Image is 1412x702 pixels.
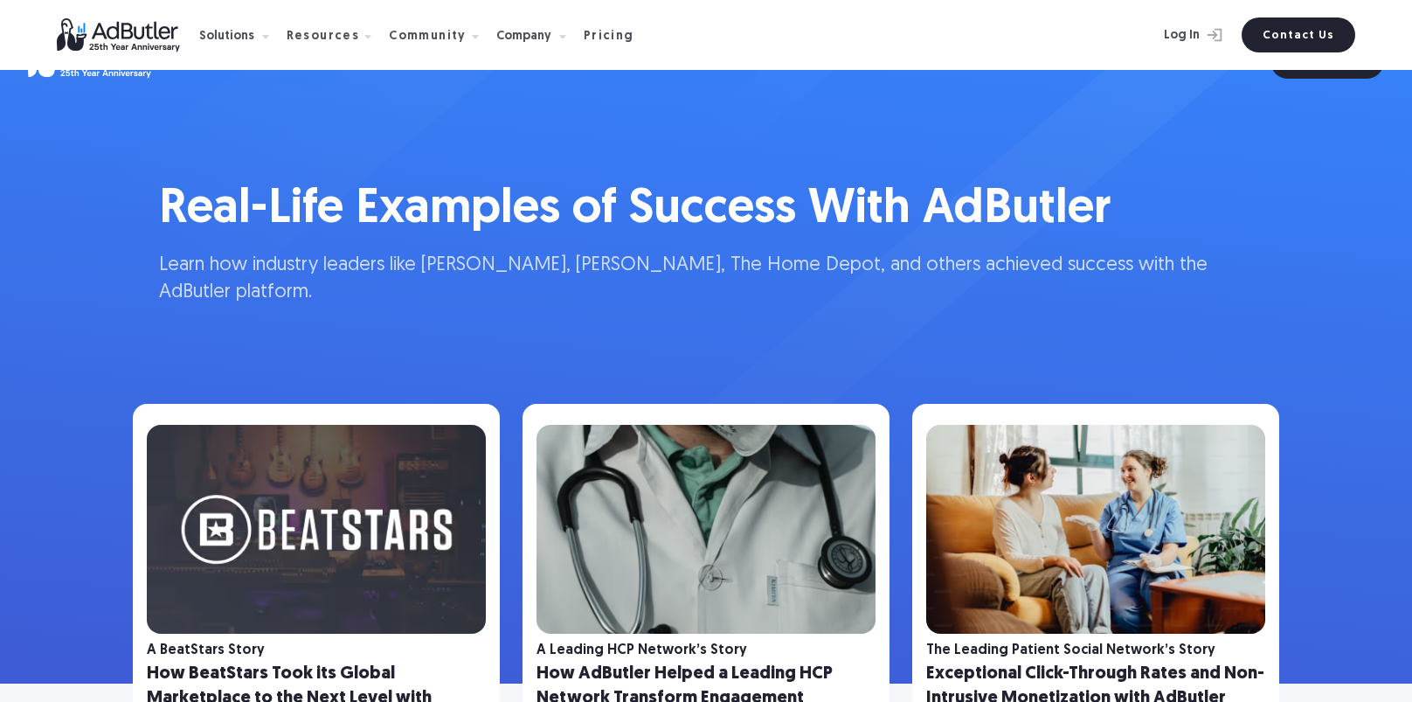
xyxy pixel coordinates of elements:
div: A BeatStars Story [147,644,265,657]
div: The Leading Patient Social Network’s Story [926,644,1215,657]
div: Pricing [584,31,634,43]
h1: Real-Life Examples of Success With AdButler [159,177,1253,244]
div: Resources [287,31,360,43]
p: Learn how industry leaders like [PERSON_NAME], [PERSON_NAME], The Home Depot, and others achieved... [159,253,1253,307]
div: Company [496,31,551,43]
div: Community [389,31,467,43]
div: A Leading HCP Network’s Story [536,644,747,657]
a: Pricing [584,27,648,43]
div: Solutions [199,31,254,43]
a: Contact Us [1242,17,1355,52]
a: Log In [1118,17,1231,52]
